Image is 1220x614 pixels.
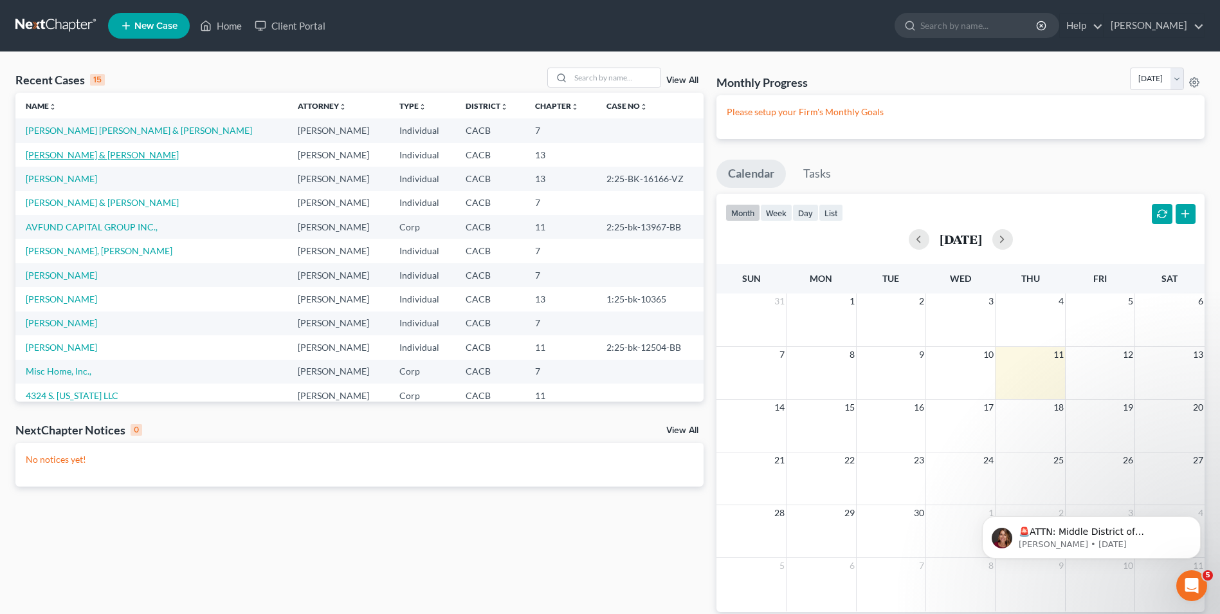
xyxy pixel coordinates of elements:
[760,204,792,221] button: week
[918,293,925,309] span: 2
[287,263,389,287] td: [PERSON_NAME]
[525,335,596,359] td: 11
[819,204,843,221] button: list
[570,68,660,87] input: Search by name...
[606,101,648,111] a: Case Nounfold_more
[596,167,704,191] td: 2:25-BK-16166-VZ
[525,215,596,239] td: 11
[26,149,179,160] a: [PERSON_NAME] & [PERSON_NAME]
[389,191,456,215] td: Individual
[26,197,179,208] a: [PERSON_NAME] & [PERSON_NAME]
[716,160,786,188] a: Calendar
[455,118,525,142] td: CACB
[389,312,456,335] td: Individual
[389,215,456,239] td: Corp
[913,505,925,521] span: 30
[742,273,761,284] span: Sun
[455,312,525,335] td: CACB
[596,215,704,239] td: 2:25-bk-13967-BB
[848,293,856,309] span: 1
[913,452,925,468] span: 23
[298,101,347,111] a: Attorneyunfold_more
[918,347,925,362] span: 9
[1197,293,1205,309] span: 6
[525,143,596,167] td: 13
[778,347,786,362] span: 7
[571,103,579,111] i: unfold_more
[26,245,172,256] a: [PERSON_NAME], [PERSON_NAME]
[792,204,819,221] button: day
[389,384,456,407] td: Corp
[419,103,426,111] i: unfold_more
[287,360,389,384] td: [PERSON_NAME]
[843,452,856,468] span: 22
[882,273,899,284] span: Tue
[287,239,389,263] td: [PERSON_NAME]
[1192,400,1205,415] span: 20
[792,160,842,188] a: Tasks
[525,360,596,384] td: 7
[1176,570,1207,601] iframe: Intercom live chat
[525,191,596,215] td: 7
[248,14,332,37] a: Client Portal
[389,118,456,142] td: Individual
[455,287,525,311] td: CACB
[1122,452,1134,468] span: 26
[963,489,1220,579] iframe: Intercom notifications message
[940,232,982,246] h2: [DATE]
[287,215,389,239] td: [PERSON_NAME]
[1127,293,1134,309] span: 5
[1192,452,1205,468] span: 27
[848,347,856,362] span: 8
[455,335,525,359] td: CACB
[773,293,786,309] span: 31
[1203,570,1213,581] span: 5
[26,221,158,232] a: AVFUND CAPITAL GROUP INC.,
[455,167,525,191] td: CACB
[15,422,142,438] div: NextChapter Notices
[982,400,995,415] span: 17
[1052,347,1065,362] span: 11
[1192,347,1205,362] span: 13
[773,400,786,415] span: 14
[26,270,97,281] a: [PERSON_NAME]
[848,558,856,573] span: 6
[596,335,704,359] td: 2:25-bk-12504-BB
[389,143,456,167] td: Individual
[26,101,57,111] a: Nameunfold_more
[1104,14,1204,37] a: [PERSON_NAME]
[810,273,832,284] span: Mon
[727,106,1194,118] p: Please setup your Firm's Monthly Goals
[1060,14,1103,37] a: Help
[1052,452,1065,468] span: 25
[982,347,995,362] span: 10
[26,366,91,377] a: Misc Home, Inc.,
[15,72,105,88] div: Recent Cases
[525,287,596,311] td: 13
[26,125,252,136] a: [PERSON_NAME] [PERSON_NAME] & [PERSON_NAME]
[843,400,856,415] span: 15
[455,384,525,407] td: CACB
[466,101,508,111] a: Districtunfold_more
[773,452,786,468] span: 21
[287,384,389,407] td: [PERSON_NAME]
[773,505,786,521] span: 28
[1057,293,1065,309] span: 4
[525,312,596,335] td: 7
[455,143,525,167] td: CACB
[950,273,971,284] span: Wed
[1052,400,1065,415] span: 18
[287,143,389,167] td: [PERSON_NAME]
[26,173,97,184] a: [PERSON_NAME]
[1021,273,1040,284] span: Thu
[455,239,525,263] td: CACB
[920,14,1038,37] input: Search by name...
[1122,400,1134,415] span: 19
[596,287,704,311] td: 1:25-bk-10365
[287,287,389,311] td: [PERSON_NAME]
[389,287,456,311] td: Individual
[339,103,347,111] i: unfold_more
[389,263,456,287] td: Individual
